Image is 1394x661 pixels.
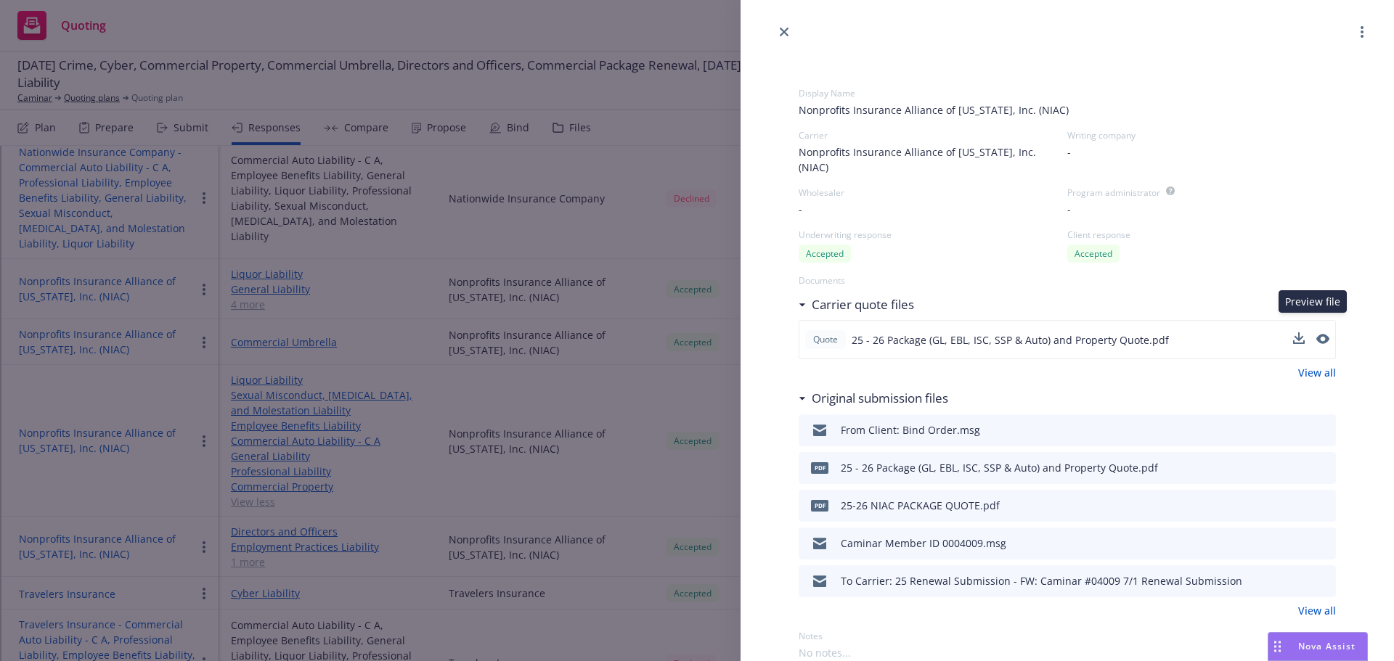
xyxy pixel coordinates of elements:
[1293,331,1305,348] button: download file
[1067,144,1071,160] span: -
[1293,332,1305,344] button: download file
[1317,497,1330,514] button: preview file
[1067,229,1336,241] div: Client response
[799,229,1067,241] div: Underwriting response
[799,274,1336,287] div: Documents
[841,498,1000,513] div: 25-26 NIAC PACKAGE QUOTE.pdf
[1294,459,1305,477] button: download file
[799,144,1067,175] span: Nonprofits Insurance Alliance of [US_STATE], Inc. (NIAC)
[1268,633,1287,660] div: Drag to move
[1067,186,1160,199] div: Program administrator
[841,422,980,438] div: From Client: Bind Order.msg
[1317,459,1330,477] button: preview file
[775,23,793,41] a: close
[841,535,1006,551] div: Caminar Member ID 0004009.msg
[799,186,1067,199] div: Wholesaler
[1316,331,1329,348] button: preview file
[799,245,851,263] div: Accepted
[799,389,948,408] div: Original submission files
[811,333,840,346] span: Quote
[1317,422,1330,439] button: preview file
[1316,334,1329,344] button: preview file
[799,630,1336,642] div: Notes
[799,129,1067,141] div: Carrier
[1067,129,1336,141] div: Writing company
[1268,632,1368,661] button: Nova Assist
[799,87,1336,99] div: Display Name
[811,462,828,473] span: pdf
[799,202,802,217] span: -
[811,500,828,511] span: pdf
[1298,603,1336,618] a: View all
[1067,202,1071,217] span: -
[812,295,914,314] h3: Carrier quote files
[1298,365,1336,380] a: View all
[1317,535,1330,552] button: preview file
[1298,640,1356,652] span: Nova Assist
[1294,572,1305,590] button: download file
[1067,245,1120,263] div: Accepted
[812,389,948,408] h3: Original submission files
[1294,535,1305,552] button: download file
[1294,422,1305,439] button: download file
[841,573,1242,588] div: To Carrier: 25 Renewal Submission - FW: Caminar #04009 7/1 Renewal Submission
[1294,497,1305,514] button: download file
[1317,572,1330,590] button: preview file
[841,460,1158,475] div: 25 - 26 Package (GL, EBL, ISC, SSP & Auto) and Property Quote.pdf
[799,102,1336,118] span: Nonprofits Insurance Alliance of [US_STATE], Inc. (NIAC)
[799,295,914,314] div: Carrier quote files
[852,332,1169,348] span: 25 - 26 Package (GL, EBL, ISC, SSP & Auto) and Property Quote.pdf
